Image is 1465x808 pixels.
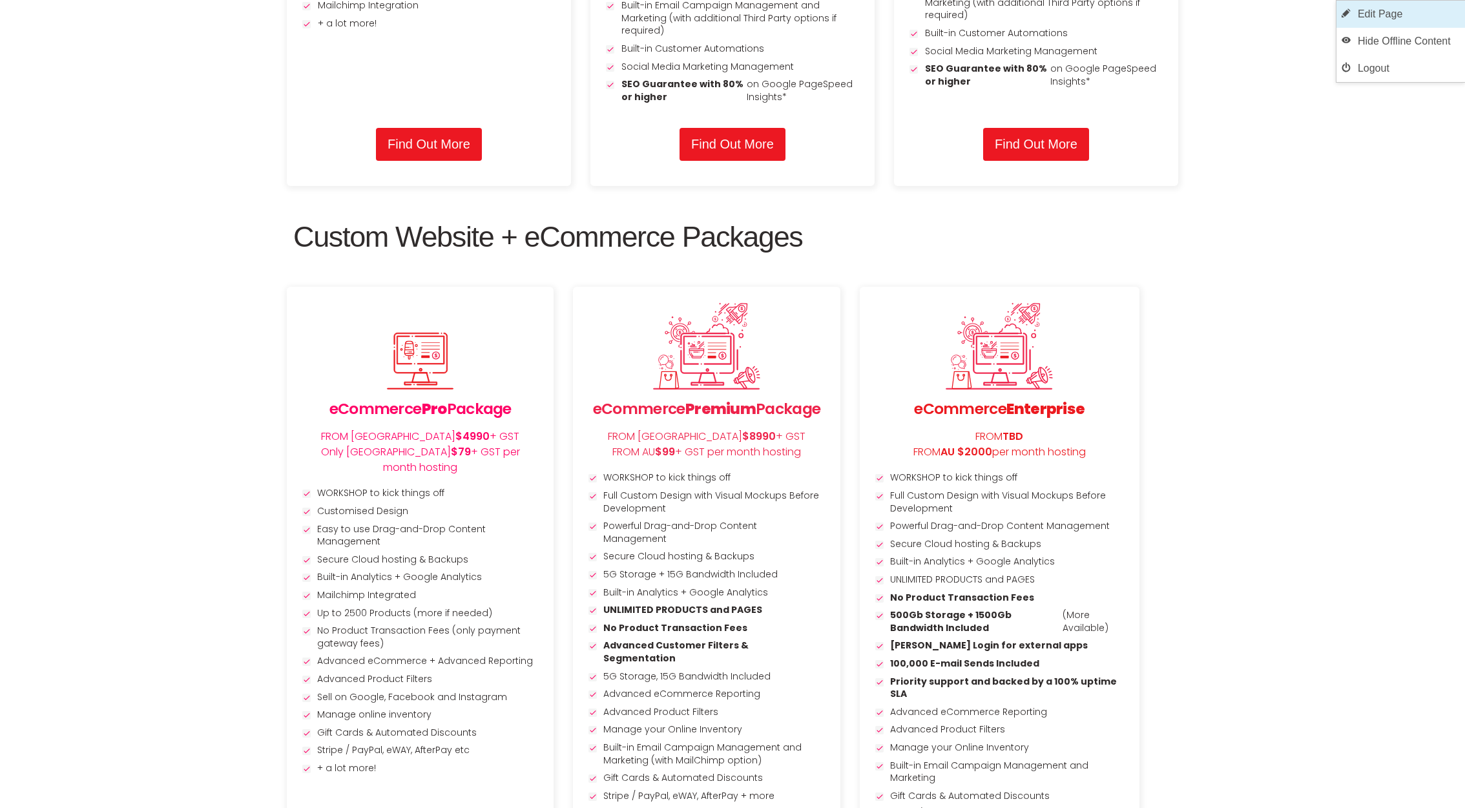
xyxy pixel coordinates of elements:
a: Logout [1336,55,1465,82]
a: Find Out More [376,128,482,161]
span: Talk to us about our websitePRO package [376,128,482,161]
li: + a lot more! [306,17,552,30]
a: Hide Offline Content [1336,28,1465,55]
h2: Custom Website + eCommerce Packages [293,220,1172,254]
a: Edit Page [1336,1,1465,28]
